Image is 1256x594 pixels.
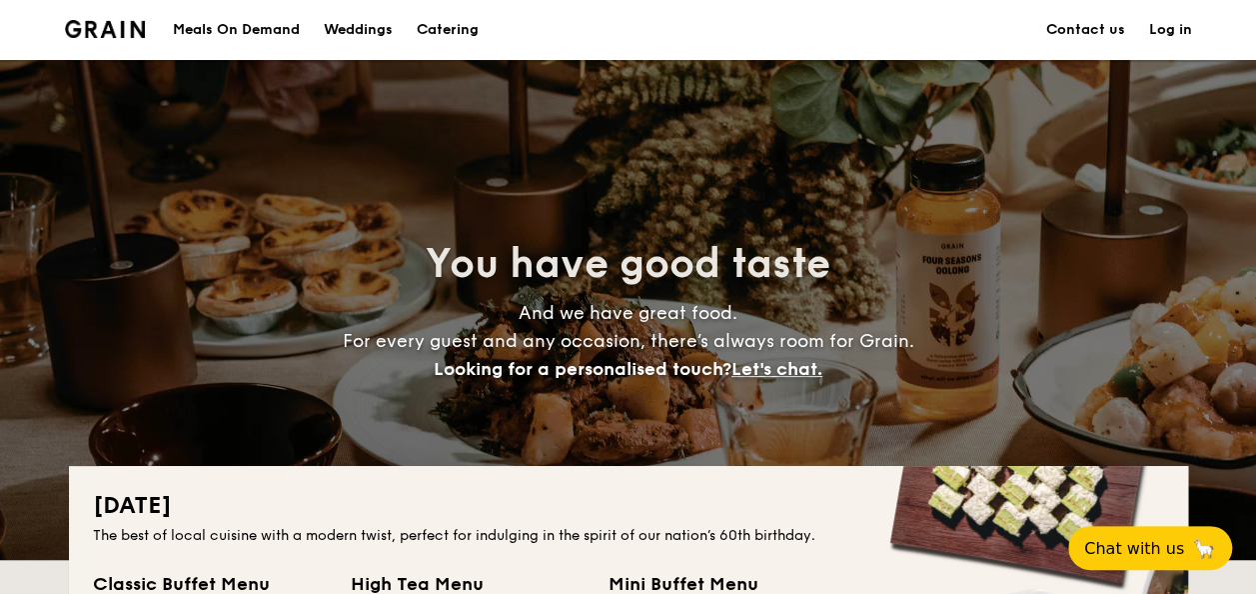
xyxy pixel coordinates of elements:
[65,20,146,38] img: Grain
[731,358,822,380] span: Let's chat.
[1068,526,1232,570] button: Chat with us🦙
[1084,539,1184,558] span: Chat with us
[1192,537,1216,560] span: 🦙
[93,490,1164,522] h2: [DATE]
[426,240,830,288] span: You have good taste
[434,358,731,380] span: Looking for a personalised touch?
[65,20,146,38] a: Logotype
[93,526,1164,546] div: The best of local cuisine with a modern twist, perfect for indulging in the spirit of our nation’...
[343,302,914,380] span: And we have great food. For every guest and any occasion, there’s always room for Grain.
